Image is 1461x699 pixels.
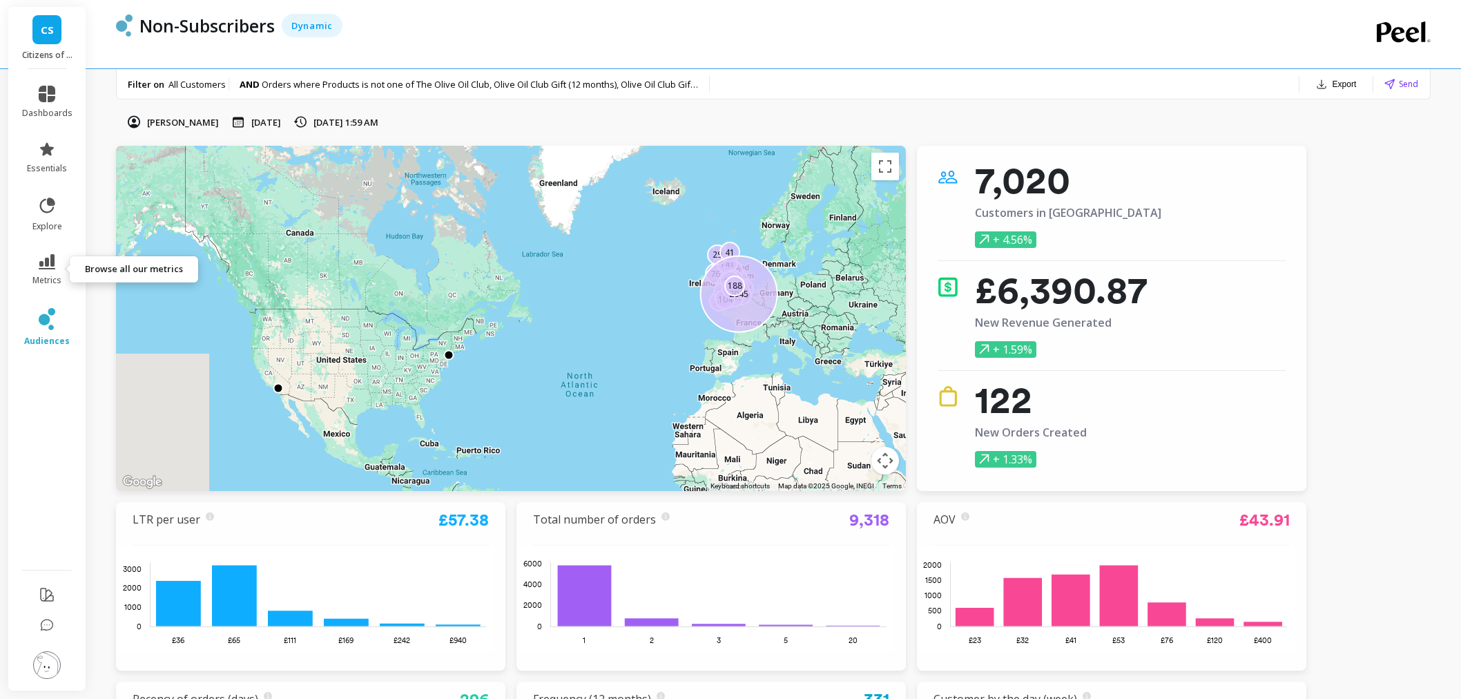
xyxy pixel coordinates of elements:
div: Dynamic [282,14,342,37]
img: header icon [116,15,133,37]
p: Non-Subscribers [139,14,275,37]
p: Filter on [128,78,164,90]
a: £57.38 [438,510,489,530]
a: Terms (opens in new tab) [882,482,902,490]
img: profile picture [33,651,61,679]
span: audiences [24,336,70,347]
span: metrics [32,275,61,286]
img: Google [119,473,165,491]
p: £6,390.87 [975,276,1148,304]
p: + 4.56% [975,231,1036,248]
span: essentials [27,163,67,174]
p: [PERSON_NAME] [147,116,219,128]
p: Citizens of Soil [22,50,72,61]
p: + 1.33% [975,451,1036,468]
img: icon [938,386,958,407]
p: [DATE] 1:59 AM [313,116,378,128]
span: Orders where Products is not one of The Olive Oil Club, Olive Oil Club Gift (12 months), Olive Oi... [262,78,875,90]
p: New Revenue Generated [975,316,1148,329]
a: £43.91 [1239,510,1290,530]
a: LTR per user [133,512,200,527]
button: Map camera controls [871,447,899,475]
a: Total number of orders [533,512,656,527]
p: Customers in [GEOGRAPHIC_DATA] [975,207,1161,219]
p: 7,020 [975,166,1161,194]
span: CS [41,22,54,38]
button: Send [1384,77,1418,90]
p: 29 [713,249,722,260]
a: Open this area in Google Maps (opens a new window) [119,473,165,491]
p: [DATE] [251,116,281,128]
a: AOV [933,512,956,527]
span: All Customers [168,78,226,90]
button: Export [1310,75,1362,94]
a: 9,318 [849,510,889,530]
img: icon [938,276,958,297]
p: 122 [975,386,1087,414]
span: Map data ©2025 Google, INEGI [778,482,874,490]
p: + 1.59% [975,341,1036,358]
span: explore [32,221,62,232]
button: Keyboard shortcuts [710,481,770,491]
p: New Orders Created [975,426,1087,439]
span: dashboards [22,108,72,119]
strong: AND [240,78,262,90]
p: 41 [725,247,735,258]
img: icon [938,166,958,187]
p: 188 [728,280,742,291]
button: Toggle fullscreen view [871,153,899,180]
span: Send [1399,77,1418,90]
